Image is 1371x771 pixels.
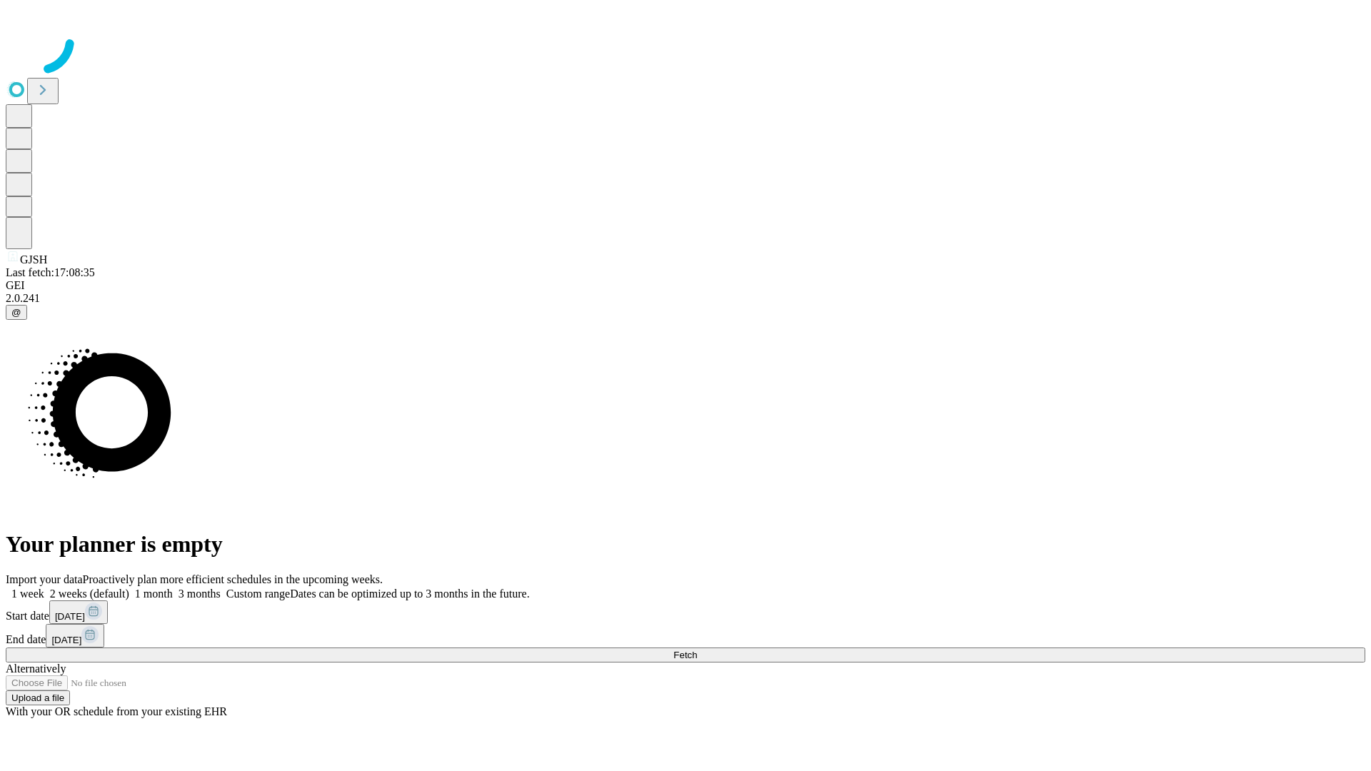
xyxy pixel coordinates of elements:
[6,279,1365,292] div: GEI
[11,307,21,318] span: @
[179,588,221,600] span: 3 months
[6,647,1365,662] button: Fetch
[83,573,383,585] span: Proactively plan more efficient schedules in the upcoming weeks.
[55,611,85,622] span: [DATE]
[6,266,95,278] span: Last fetch: 17:08:35
[6,662,66,675] span: Alternatively
[46,624,104,647] button: [DATE]
[6,305,27,320] button: @
[49,600,108,624] button: [DATE]
[6,600,1365,624] div: Start date
[290,588,529,600] span: Dates can be optimized up to 3 months in the future.
[6,690,70,705] button: Upload a file
[11,588,44,600] span: 1 week
[6,624,1365,647] div: End date
[6,705,227,717] span: With your OR schedule from your existing EHR
[50,588,129,600] span: 2 weeks (default)
[6,292,1365,305] div: 2.0.241
[20,253,47,266] span: GJSH
[673,650,697,660] span: Fetch
[51,635,81,645] span: [DATE]
[6,573,83,585] span: Import your data
[135,588,173,600] span: 1 month
[6,531,1365,558] h1: Your planner is empty
[226,588,290,600] span: Custom range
